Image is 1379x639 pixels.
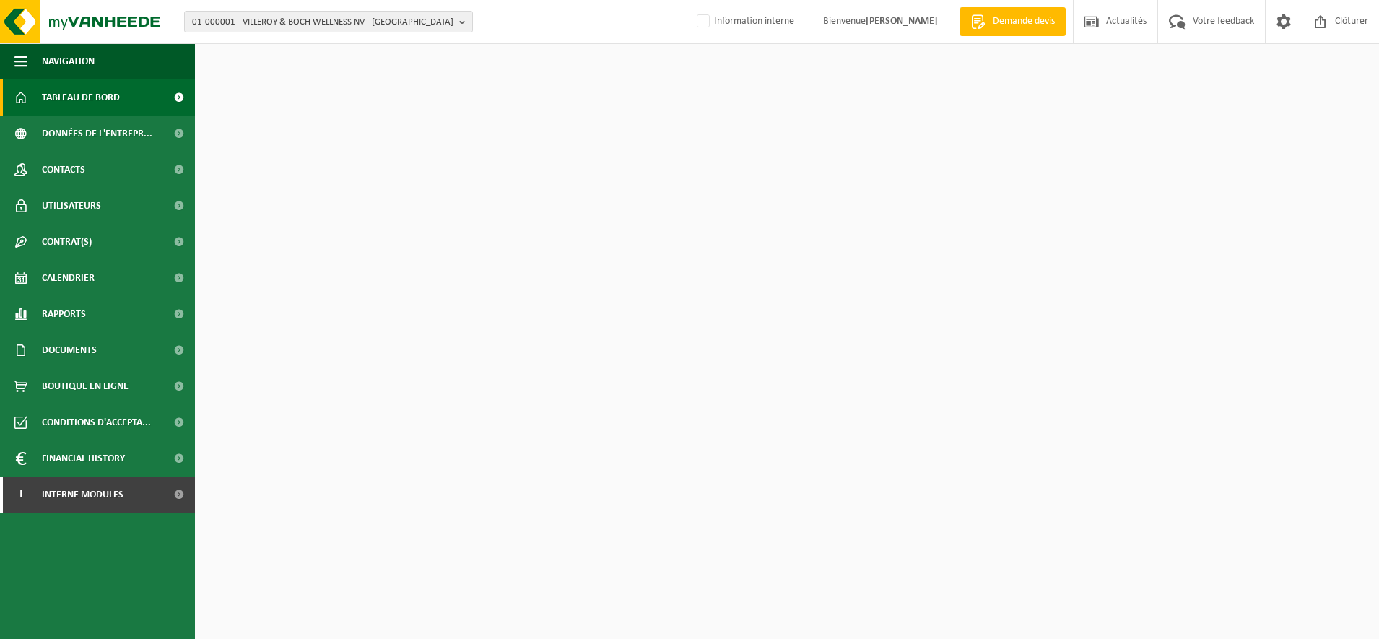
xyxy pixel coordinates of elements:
[42,368,129,404] span: Boutique en ligne
[42,440,125,477] span: Financial History
[866,16,938,27] strong: [PERSON_NAME]
[42,79,120,116] span: Tableau de bord
[192,12,453,33] span: 01-000001 - VILLEROY & BOCH WELLNESS NV - [GEOGRAPHIC_DATA]
[42,116,152,152] span: Données de l'entrepr...
[42,152,85,188] span: Contacts
[42,188,101,224] span: Utilisateurs
[42,404,151,440] span: Conditions d'accepta...
[694,11,794,32] label: Information interne
[960,7,1066,36] a: Demande devis
[42,296,86,332] span: Rapports
[42,260,95,296] span: Calendrier
[42,224,92,260] span: Contrat(s)
[989,14,1058,29] span: Demande devis
[184,11,473,32] button: 01-000001 - VILLEROY & BOCH WELLNESS NV - [GEOGRAPHIC_DATA]
[42,332,97,368] span: Documents
[42,477,123,513] span: Interne modules
[42,43,95,79] span: Navigation
[14,477,27,513] span: I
